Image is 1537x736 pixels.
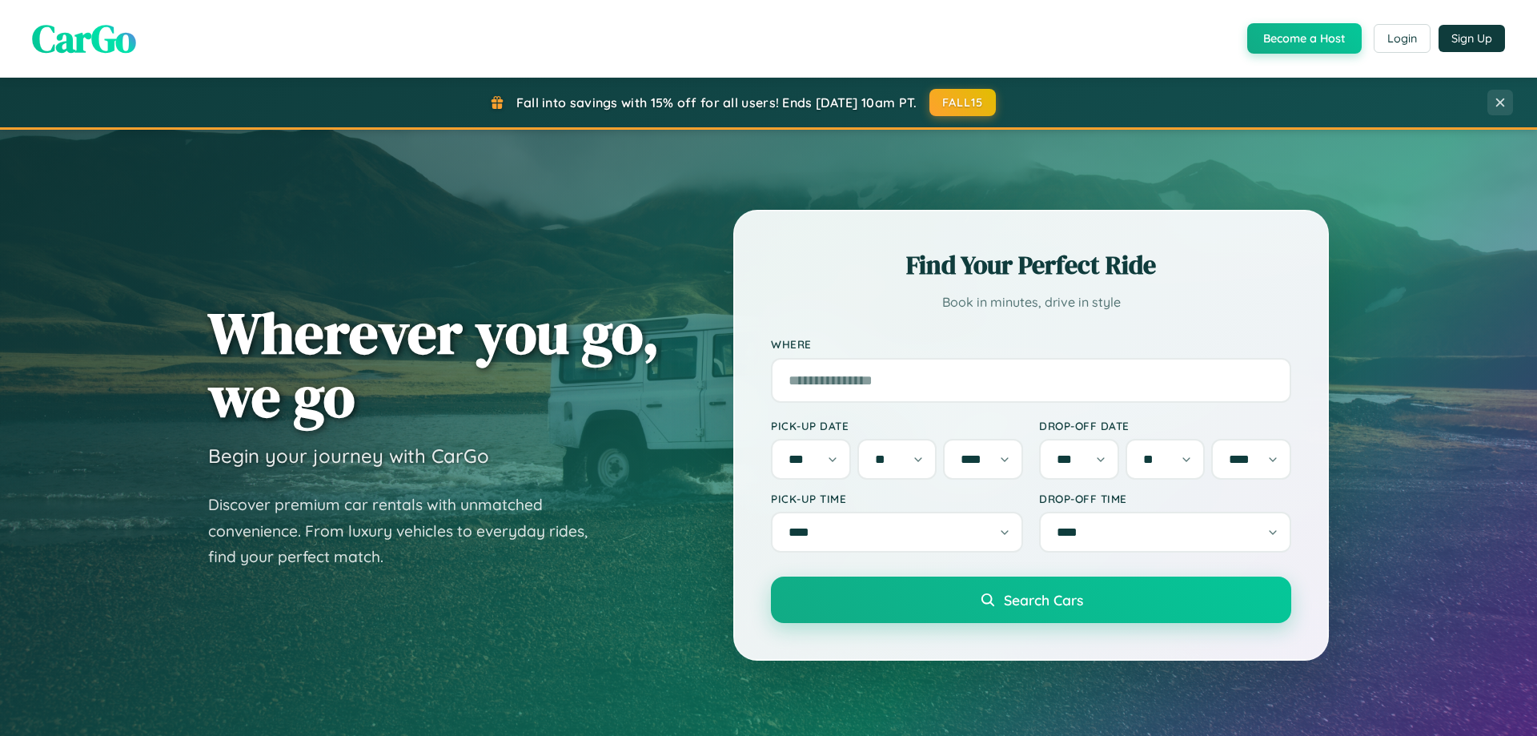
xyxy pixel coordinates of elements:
h3: Begin your journey with CarGo [208,444,489,468]
button: Sign Up [1439,25,1505,52]
label: Where [771,338,1291,352]
h1: Wherever you go, we go [208,301,660,428]
button: Become a Host [1247,23,1362,54]
label: Drop-off Time [1039,492,1291,505]
span: CarGo [32,12,136,65]
label: Drop-off Date [1039,419,1291,432]
h2: Find Your Perfect Ride [771,247,1291,283]
p: Book in minutes, drive in style [771,291,1291,314]
button: Search Cars [771,577,1291,623]
button: Login [1374,24,1431,53]
button: FALL15 [929,89,997,116]
span: Search Cars [1004,591,1083,609]
label: Pick-up Time [771,492,1023,505]
label: Pick-up Date [771,419,1023,432]
span: Fall into savings with 15% off for all users! Ends [DATE] 10am PT. [516,95,917,111]
p: Discover premium car rentals with unmatched convenience. From luxury vehicles to everyday rides, ... [208,492,608,570]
